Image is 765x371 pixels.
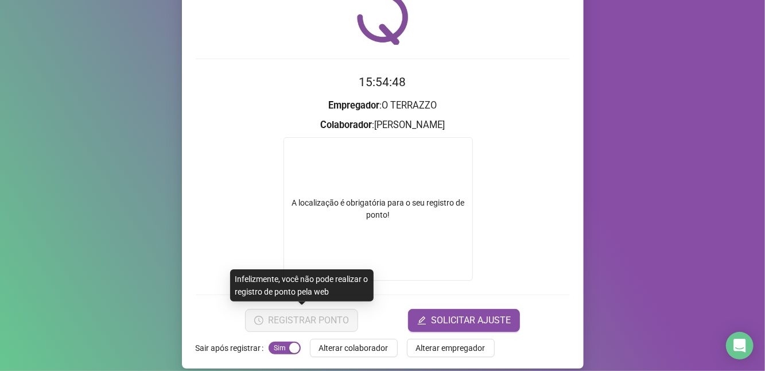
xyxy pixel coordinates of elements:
span: SOLICITAR AJUSTE [431,314,511,327]
button: REGISTRAR PONTO [245,309,358,332]
h3: : O TERRAZZO [196,98,570,113]
div: Open Intercom Messenger [726,332,754,360]
button: Alterar empregador [407,339,495,357]
div: Infelizmente, você não pode realizar o registro de ponto pela web [230,269,374,302]
strong: Empregador [328,100,379,111]
strong: Colaborador [320,119,372,130]
button: Alterar colaborador [310,339,398,357]
span: Alterar empregador [416,342,486,354]
div: A localização é obrigatória para o seu registro de ponto! [284,197,472,221]
button: editSOLICITAR AJUSTE [408,309,520,332]
span: Alterar colaborador [319,342,389,354]
h3: : [PERSON_NAME] [196,118,570,133]
span: edit [417,316,426,325]
label: Sair após registrar [196,339,269,357]
time: 15:54:48 [359,75,406,89]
